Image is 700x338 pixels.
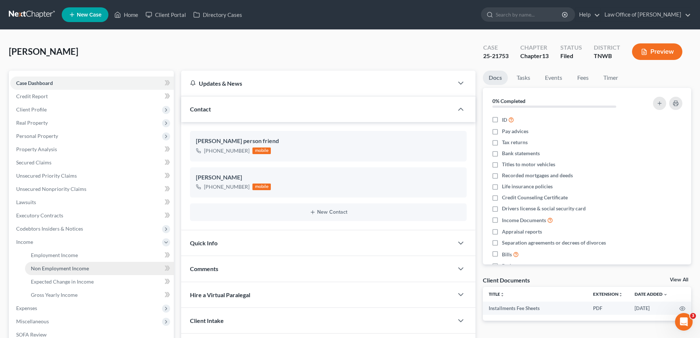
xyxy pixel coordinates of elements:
[560,52,582,60] div: Filed
[593,291,623,297] a: Extensionunfold_more
[10,90,174,103] a: Credit Report
[632,43,682,60] button: Preview
[542,52,549,59] span: 13
[520,52,549,60] div: Chapter
[10,196,174,209] a: Lawsuits
[16,80,53,86] span: Case Dashboard
[489,291,505,297] a: Titleunfold_more
[502,128,528,135] span: Pay advices
[16,212,63,218] span: Executory Contracts
[502,239,606,246] span: Separation agreements or decrees of divorces
[618,292,623,297] i: unfold_more
[663,292,668,297] i: expand_more
[31,292,78,298] span: Gross Yearly Income
[190,239,218,246] span: Quick Info
[190,265,218,272] span: Comments
[483,302,587,315] td: Installments Fee Sheets
[16,146,57,152] span: Property Analysis
[25,249,174,262] a: Employment Income
[10,182,174,196] a: Unsecured Nonpriority Claims
[25,288,174,302] a: Gross Yearly Income
[16,239,33,245] span: Income
[483,52,509,60] div: 25-21753
[196,137,461,146] div: [PERSON_NAME] person friend
[629,302,674,315] td: [DATE]
[500,292,505,297] i: unfold_more
[502,194,568,201] span: Credit Counseling Certificate
[601,8,691,21] a: Law Office of [PERSON_NAME]
[10,209,174,222] a: Executory Contracts
[31,252,78,258] span: Employment Income
[196,209,461,215] button: New Contact
[496,8,563,21] input: Search by name...
[502,262,573,270] span: Retirement account statements
[635,291,668,297] a: Date Added expand_more
[16,120,48,126] span: Real Property
[10,156,174,169] a: Secured Claims
[483,276,530,284] div: Client Documents
[9,46,78,57] span: [PERSON_NAME]
[204,147,250,154] div: [PHONE_NUMBER]
[111,8,142,21] a: Home
[25,262,174,275] a: Non Employment Income
[16,159,51,166] span: Secured Claims
[31,265,89,271] span: Non Employment Income
[594,43,620,52] div: District
[502,172,573,179] span: Recorded mortgages and deeds
[190,291,250,298] span: Hire a Virtual Paralegal
[16,186,86,192] span: Unsecured Nonpriority Claims
[483,43,509,52] div: Case
[190,8,246,21] a: Directory Cases
[575,8,600,21] a: Help
[587,302,629,315] td: PDF
[16,172,77,179] span: Unsecured Priority Claims
[31,278,94,285] span: Expected Change in Income
[190,106,211,113] span: Contact
[502,205,586,212] span: Drivers license & social security card
[520,43,549,52] div: Chapter
[25,275,174,288] a: Expected Change in Income
[16,225,83,232] span: Codebtors Insiders & Notices
[571,71,595,85] a: Fees
[670,277,688,282] a: View All
[502,183,553,190] span: Life insurance policies
[190,79,445,87] div: Updates & News
[16,93,48,99] span: Credit Report
[16,133,58,139] span: Personal Property
[560,43,582,52] div: Status
[196,173,461,182] div: [PERSON_NAME]
[511,71,536,85] a: Tasks
[204,183,250,191] div: [PHONE_NUMBER]
[16,305,37,311] span: Expenses
[10,77,174,90] a: Case Dashboard
[502,228,542,235] span: Appraisal reports
[594,52,620,60] div: TNWB
[483,71,508,85] a: Docs
[502,161,555,168] span: Titles to motor vehicles
[492,98,525,104] strong: 0% Completed
[675,313,693,331] iframe: Intercom live chat
[16,199,36,205] span: Lawsuits
[502,150,540,157] span: Bank statements
[10,169,174,182] a: Unsecured Priority Claims
[502,139,528,146] span: Tax returns
[252,184,271,190] div: mobile
[10,143,174,156] a: Property Analysis
[190,317,224,324] span: Client Intake
[502,251,512,258] span: Bills
[502,217,546,224] span: Income Documents
[597,71,624,85] a: Timer
[690,313,696,319] span: 3
[16,106,47,113] span: Client Profile
[252,147,271,154] div: mobile
[142,8,190,21] a: Client Portal
[539,71,568,85] a: Events
[502,116,507,124] span: ID
[16,331,47,338] span: SOFA Review
[16,318,49,324] span: Miscellaneous
[77,12,101,18] span: New Case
